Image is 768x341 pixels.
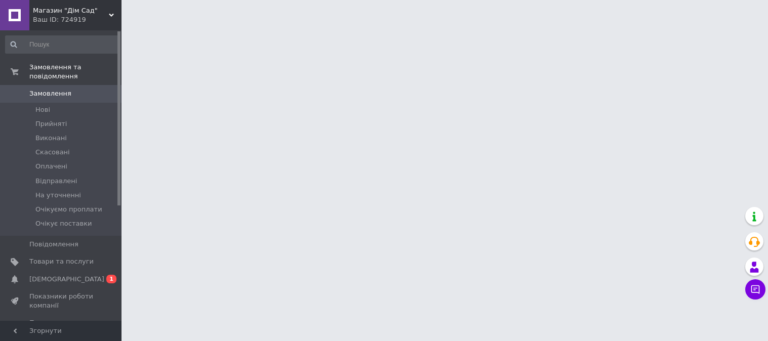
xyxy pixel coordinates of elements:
[35,148,70,157] span: Скасовані
[29,89,71,98] span: Замовлення
[745,279,765,300] button: Чат з покупцем
[29,275,104,284] span: [DEMOGRAPHIC_DATA]
[35,205,102,214] span: Очікуємо проплати
[35,134,67,143] span: Виконані
[35,219,92,228] span: Очікує поставки
[33,15,122,24] div: Ваш ID: 724919
[35,177,77,186] span: Відправлені
[29,318,94,336] span: Панель управління
[5,35,119,54] input: Пошук
[29,292,94,310] span: Показники роботи компанії
[29,63,122,81] span: Замовлення та повідомлення
[35,191,81,200] span: На уточненні
[35,162,67,171] span: Оплачені
[35,105,50,114] span: Нові
[33,6,109,15] span: Магазин "Дім Сад"
[106,275,116,283] span: 1
[35,119,67,129] span: Прийняті
[29,257,94,266] span: Товари та послуги
[29,240,78,249] span: Повідомлення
